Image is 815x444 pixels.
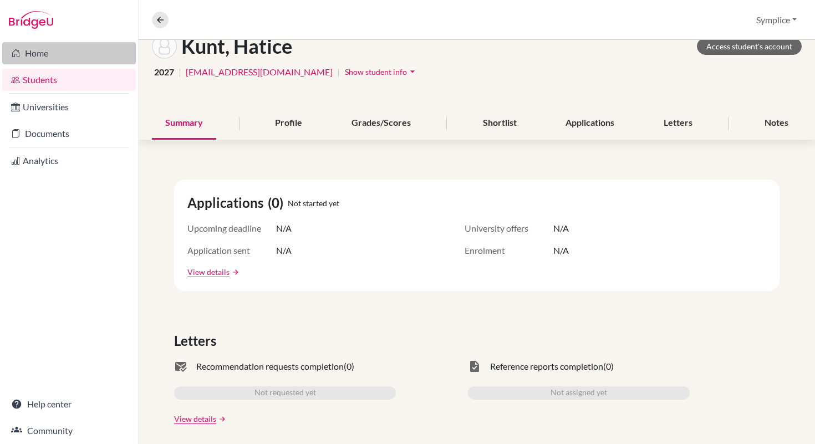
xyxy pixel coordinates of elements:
span: mark_email_read [174,360,187,373]
a: Students [2,69,136,91]
span: Not requested yet [254,386,316,400]
span: Recommendation requests completion [196,360,344,373]
button: Symplice [751,9,802,30]
span: | [179,65,181,79]
a: View details [187,266,230,278]
span: (0) [268,193,288,213]
div: Notes [751,107,802,140]
span: Upcoming deadline [187,222,276,235]
a: Access student's account [697,38,802,55]
span: (0) [344,360,354,373]
div: Grades/Scores [338,107,424,140]
a: Universities [2,96,136,118]
a: arrow_forward [230,268,240,276]
div: Summary [152,107,216,140]
a: Community [2,420,136,442]
span: Application sent [187,244,276,257]
div: Shortlist [470,107,530,140]
span: N/A [553,244,569,257]
span: N/A [276,222,292,235]
div: Letters [650,107,706,140]
a: Help center [2,393,136,415]
span: Reference reports completion [490,360,603,373]
span: N/A [553,222,569,235]
span: University offers [465,222,553,235]
div: Profile [262,107,315,140]
button: Show student infoarrow_drop_down [344,63,419,80]
a: View details [174,413,216,425]
span: Enrolment [465,244,553,257]
span: 2027 [154,65,174,79]
a: arrow_forward [216,415,226,423]
a: [EMAIL_ADDRESS][DOMAIN_NAME] [186,65,333,79]
span: Show student info [345,67,407,76]
span: Applications [187,193,268,213]
a: Documents [2,123,136,145]
span: | [337,65,340,79]
h1: Kunt, Hatice [181,34,292,58]
img: Bridge-U [9,11,53,29]
a: Home [2,42,136,64]
span: Not started yet [288,197,339,209]
span: Letters [174,331,221,351]
span: Not assigned yet [551,386,607,400]
span: (0) [603,360,614,373]
span: N/A [276,244,292,257]
div: Applications [552,107,628,140]
span: task [468,360,481,373]
a: Analytics [2,150,136,172]
img: Hatice Kunt's avatar [152,34,177,59]
i: arrow_drop_down [407,66,418,77]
